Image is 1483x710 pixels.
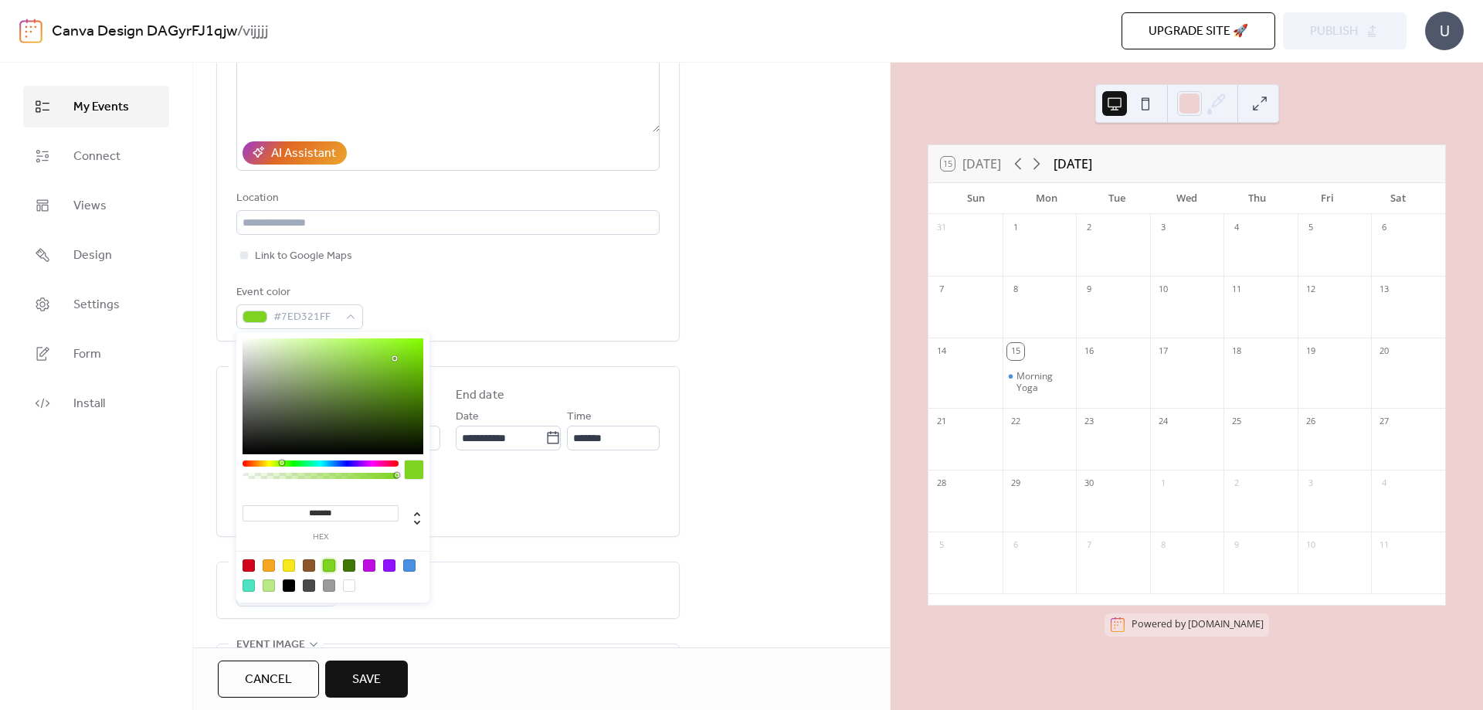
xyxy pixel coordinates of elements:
div: #F8E71C [283,559,295,572]
div: Sat [1363,183,1433,214]
div: #4A90E2 [403,559,416,572]
div: 6 [1007,537,1024,554]
div: 4 [1228,219,1245,236]
a: Views [23,185,169,226]
span: Install [73,395,105,413]
div: #F5A623 [263,559,275,572]
span: My Events [73,98,129,117]
div: 31 [933,219,950,236]
div: 2 [1081,219,1098,236]
div: #B8E986 [263,579,275,592]
a: Form [23,333,169,375]
div: 5 [1302,219,1319,236]
a: [DOMAIN_NAME] [1188,618,1264,631]
button: Save [325,661,408,698]
div: Location [236,189,657,208]
div: #8B572A [303,559,315,572]
a: Canva Design DAGyrFJ1qjw [52,17,237,46]
div: Mon [1011,183,1081,214]
div: 27 [1376,413,1393,430]
div: 22 [1007,413,1024,430]
div: 20 [1376,343,1393,360]
div: Wed [1152,183,1222,214]
div: #D0021B [243,559,255,572]
div: 7 [933,281,950,298]
a: My Events [23,86,169,127]
span: #7ED321FF [273,308,338,327]
div: 9 [1228,537,1245,554]
div: AI Assistant [271,144,336,163]
div: 6 [1376,219,1393,236]
span: Form [73,345,101,364]
span: Date [456,408,479,426]
div: 9 [1081,281,1098,298]
div: [DATE] [1054,155,1092,173]
div: Sun [941,183,1011,214]
div: #50E3C2 [243,579,255,592]
div: 15 [1007,343,1024,360]
span: Time [567,408,592,426]
span: Link to Google Maps [255,247,352,266]
div: 1 [1007,219,1024,236]
div: 8 [1007,281,1024,298]
div: 13 [1376,281,1393,298]
button: Upgrade site 🚀 [1122,12,1275,49]
a: Connect [23,135,169,177]
div: 14 [933,343,950,360]
a: Settings [23,284,169,325]
div: #7ED321 [323,559,335,572]
div: U [1425,12,1464,50]
div: Event color [236,284,360,302]
span: Settings [73,296,120,314]
div: 12 [1302,281,1319,298]
div: #417505 [343,559,355,572]
div: 21 [933,413,950,430]
div: 11 [1376,537,1393,554]
div: Morning Yoga [1003,370,1077,394]
div: #4A4A4A [303,579,315,592]
span: Views [73,197,107,216]
label: hex [243,533,399,542]
div: 16 [1081,343,1098,360]
div: 8 [1155,537,1172,554]
div: 11 [1228,281,1245,298]
div: End date [456,386,504,405]
div: 3 [1155,219,1172,236]
div: #BD10E0 [363,559,375,572]
img: logo [19,19,42,43]
span: Connect [73,148,120,166]
span: Save [352,671,381,689]
div: 5 [933,537,950,554]
a: Install [23,382,169,424]
div: 10 [1302,537,1319,554]
div: 23 [1081,413,1098,430]
span: Event image [236,636,305,654]
b: vijjjj [243,17,268,46]
div: 28 [933,475,950,492]
div: 7 [1081,537,1098,554]
div: Powered by [1132,618,1264,631]
div: 18 [1228,343,1245,360]
div: 30 [1081,475,1098,492]
div: 17 [1155,343,1172,360]
div: 4 [1376,475,1393,492]
button: Cancel [218,661,319,698]
div: 26 [1302,413,1319,430]
div: #000000 [283,579,295,592]
div: Tue [1081,183,1152,214]
div: 10 [1155,281,1172,298]
div: 25 [1228,413,1245,430]
div: #9B9B9B [323,579,335,592]
b: / [237,17,243,46]
span: Upgrade site 🚀 [1149,22,1248,41]
div: 1 [1155,475,1172,492]
div: #FFFFFF [343,579,355,592]
div: Morning Yoga [1016,370,1071,394]
button: AI Assistant [243,141,347,165]
div: Thu [1222,183,1292,214]
span: Design [73,246,112,265]
span: Cancel [245,671,292,689]
a: Design [23,234,169,276]
div: 19 [1302,343,1319,360]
